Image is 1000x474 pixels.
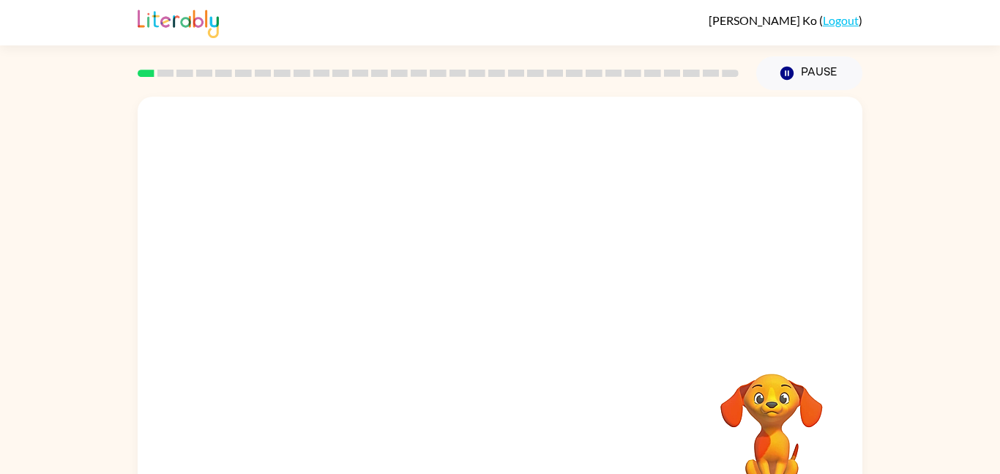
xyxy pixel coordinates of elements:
[709,13,862,27] div: ( )
[823,13,859,27] a: Logout
[709,13,819,27] span: [PERSON_NAME] Ko
[138,6,219,38] img: Literably
[756,56,862,90] button: Pause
